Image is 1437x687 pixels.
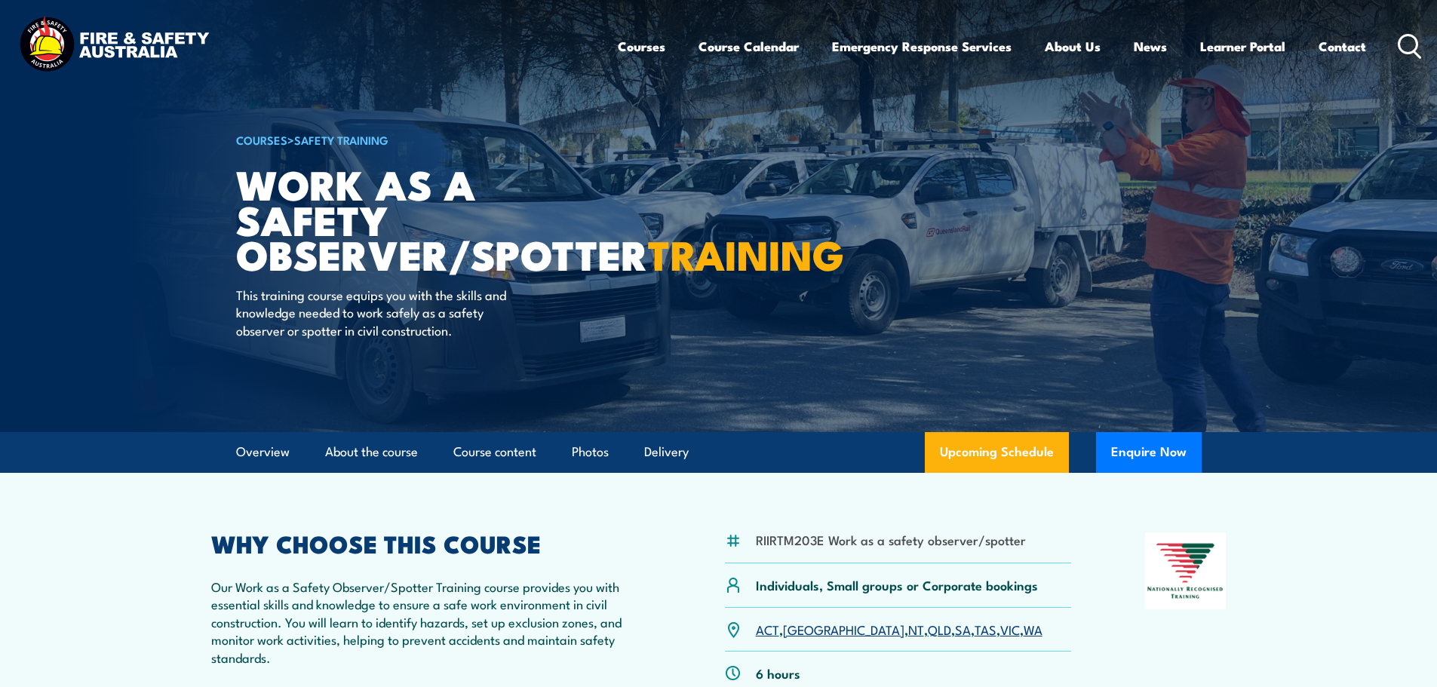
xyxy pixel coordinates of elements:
p: Individuals, Small groups or Corporate bookings [756,576,1038,593]
a: ACT [756,620,779,638]
a: NT [908,620,924,638]
a: [GEOGRAPHIC_DATA] [783,620,904,638]
a: SA [955,620,971,638]
h2: WHY CHOOSE THIS COURSE [211,532,652,554]
a: News [1134,26,1167,66]
p: , , , , , , , [756,621,1042,638]
a: Upcoming Schedule [925,432,1069,473]
img: Nationally Recognised Training logo. [1145,532,1227,609]
a: TAS [975,620,996,638]
a: VIC [1000,620,1020,638]
a: QLD [928,620,951,638]
a: Contact [1319,26,1366,66]
a: Emergency Response Services [832,26,1012,66]
h1: Work as a Safety Observer/Spotter [236,166,609,271]
strong: TRAINING [648,222,844,284]
p: 6 hours [756,664,800,682]
p: This training course equips you with the skills and knowledge needed to work safely as a safety o... [236,286,511,339]
a: Course content [453,432,536,472]
h6: > [236,130,609,149]
a: COURSES [236,131,287,148]
a: WA [1024,620,1042,638]
a: Delivery [644,432,689,472]
a: Courses [618,26,665,66]
button: Enquire Now [1096,432,1202,473]
a: Course Calendar [699,26,799,66]
a: Overview [236,432,290,472]
p: Our Work as a Safety Observer/Spotter Training course provides you with essential skills and know... [211,578,652,666]
a: Photos [572,432,609,472]
a: About the course [325,432,418,472]
a: Safety Training [294,131,388,148]
li: RIIRTM203E Work as a safety observer/spotter [756,531,1026,548]
a: Learner Portal [1200,26,1285,66]
a: About Us [1045,26,1101,66]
